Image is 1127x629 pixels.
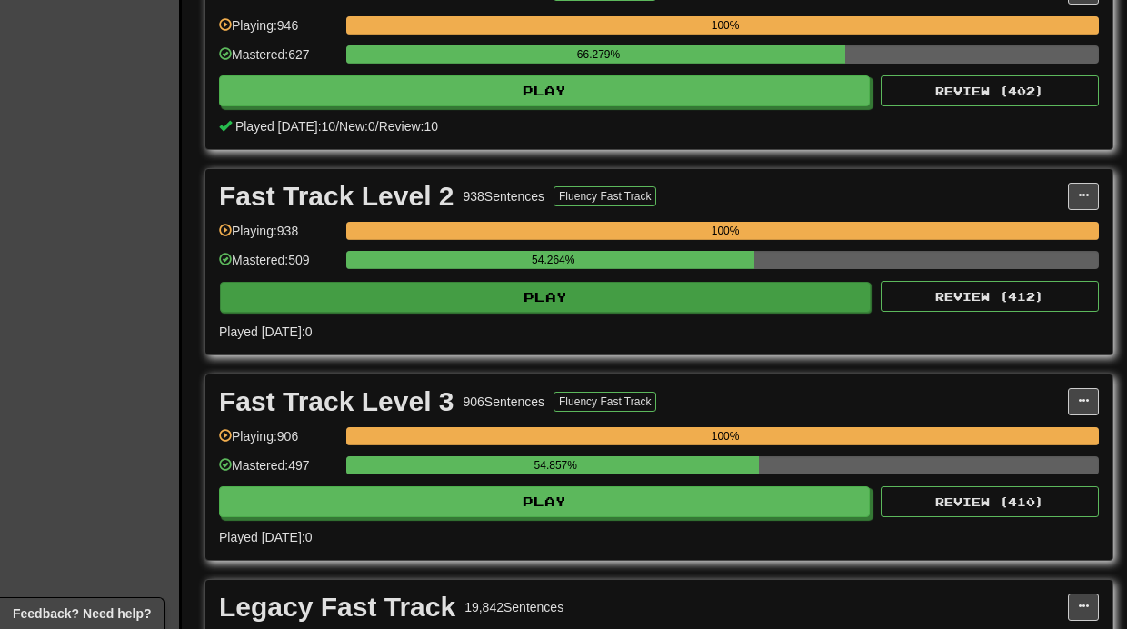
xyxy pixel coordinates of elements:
button: Review (402) [881,75,1099,106]
span: Open feedback widget [13,604,151,623]
div: 938 Sentences [464,187,545,205]
div: Playing: 938 [219,222,337,252]
div: 100% [352,222,1099,240]
span: Played [DATE]: 0 [219,530,312,544]
span: / [335,119,339,134]
span: Review: 10 [379,119,438,134]
div: 54.857% [352,456,759,474]
div: Mastered: 497 [219,456,337,486]
div: 54.264% [352,251,754,269]
span: / [375,119,379,134]
span: Played [DATE]: 10 [235,119,335,134]
div: 19,842 Sentences [464,598,563,616]
div: Mastered: 627 [219,45,337,75]
div: 100% [352,16,1099,35]
div: Playing: 946 [219,16,337,46]
div: Mastered: 509 [219,251,337,281]
div: 906 Sentences [464,393,545,411]
div: Legacy Fast Track [219,594,455,621]
button: Fluency Fast Track [554,186,656,206]
button: Play [219,486,870,517]
button: Fluency Fast Track [554,392,656,412]
span: New: 0 [339,119,375,134]
button: Review (412) [881,281,1099,312]
div: 100% [352,427,1099,445]
div: Fast Track Level 2 [219,183,454,210]
div: 66.279% [352,45,845,64]
button: Play [220,282,871,313]
button: Review (410) [881,486,1099,517]
div: Fast Track Level 3 [219,388,454,415]
div: Playing: 906 [219,427,337,457]
span: Played [DATE]: 0 [219,324,312,339]
button: Play [219,75,870,106]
